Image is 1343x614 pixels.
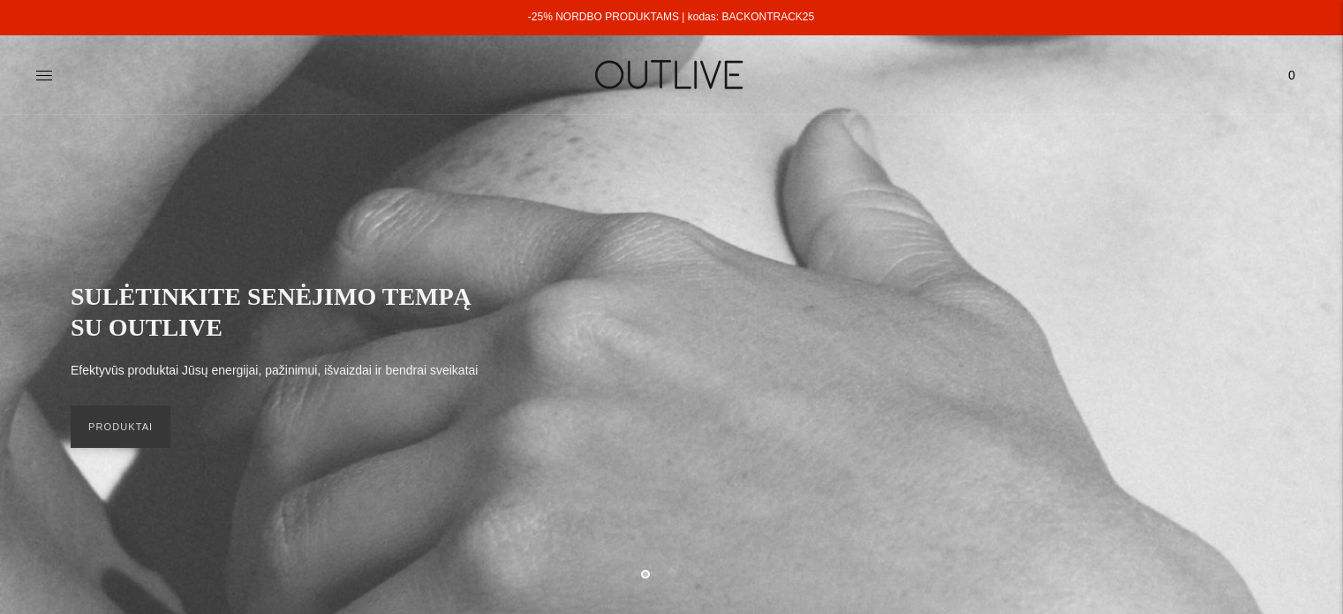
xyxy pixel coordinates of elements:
p: Efektyvūs produktai Jūsų energijai, pažinimui, išvaizdai ir bendrai sveikatai [71,360,478,382]
button: Move carousel to slide 1 [641,570,650,579]
span: 0 [1279,63,1304,87]
img: OUTLIVE [561,44,781,105]
a: -25% NORDBO PRODUKTAMS | kodas: BACKONTRACK25 [528,11,814,23]
button: Move carousel to slide 3 [693,568,702,577]
h2: SULĖTINKITE SENĖJIMO TEMPĄ SU OUTLIVE [71,281,494,343]
a: 0 [1276,56,1308,95]
button: Move carousel to slide 2 [668,568,676,577]
a: PRODUKTAI [71,406,170,448]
